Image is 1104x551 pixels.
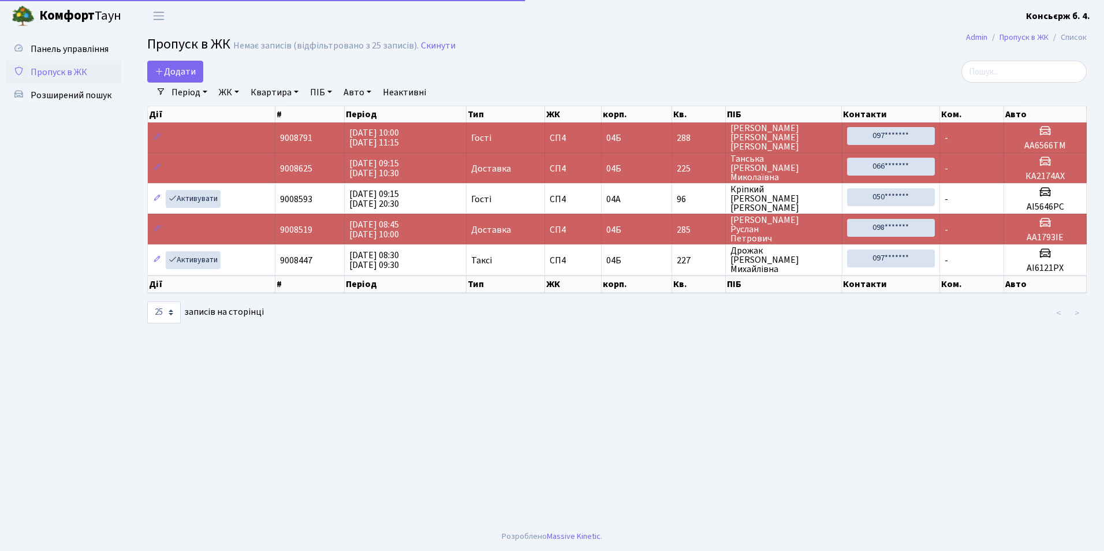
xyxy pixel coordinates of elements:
input: Пошук... [961,61,1087,83]
span: [DATE] 09:15 [DATE] 20:30 [349,188,399,210]
th: Авто [1004,106,1087,122]
span: - [945,132,948,144]
span: [DATE] 09:15 [DATE] 10:30 [349,157,399,180]
span: - [945,193,948,206]
a: ПІБ [305,83,337,102]
span: 04А [606,193,621,206]
span: [PERSON_NAME] Руслан Петрович [730,215,837,243]
a: Пропуск в ЖК [999,31,1049,43]
a: Неактивні [378,83,431,102]
th: Тип [467,275,545,293]
span: - [945,254,948,267]
span: 04Б [606,224,621,236]
li: Список [1049,31,1087,44]
span: 227 [677,256,721,265]
span: 285 [677,225,721,234]
span: - [945,224,948,236]
select: записів на сторінці [147,301,181,323]
span: Пропуск в ЖК [147,34,230,54]
span: [DATE] 10:00 [DATE] 11:15 [349,126,399,149]
span: Кріпкий [PERSON_NAME] [PERSON_NAME] [730,185,837,213]
span: Таун [39,6,121,26]
th: корп. [602,106,672,122]
a: Панель управління [6,38,121,61]
th: ПІБ [726,106,842,122]
div: Немає записів (відфільтровано з 25 записів). [233,40,419,51]
th: Тип [467,106,545,122]
span: 9008519 [280,224,312,236]
span: Розширений пошук [31,89,111,102]
span: 9008625 [280,162,312,175]
a: Активувати [166,190,221,208]
span: [DATE] 08:30 [DATE] 09:30 [349,249,399,271]
span: СП4 [550,256,596,265]
a: Період [167,83,212,102]
th: # [275,275,345,293]
th: Контакти [842,275,940,293]
span: Гості [471,133,491,143]
h5: КА2174АХ [1009,171,1081,182]
span: - [945,162,948,175]
h5: АІ5646РС [1009,202,1081,213]
th: Ком. [940,106,1004,122]
th: Дії [148,106,275,122]
h5: АА1793ІЕ [1009,232,1081,243]
span: 225 [677,164,721,173]
th: Авто [1004,275,1087,293]
button: Переключити навігацію [144,6,173,25]
span: СП4 [550,195,596,204]
h5: АІ6121РХ [1009,263,1081,274]
a: Admin [966,31,987,43]
span: [PERSON_NAME] [PERSON_NAME] [PERSON_NAME] [730,124,837,151]
span: 96 [677,195,721,204]
th: Ком. [940,275,1004,293]
nav: breadcrumb [949,25,1104,50]
a: Додати [147,61,203,83]
b: Комфорт [39,6,95,25]
span: 288 [677,133,721,143]
span: [DATE] 08:45 [DATE] 10:00 [349,218,399,241]
th: Період [345,275,467,293]
div: Розроблено . [502,530,602,543]
span: 9008447 [280,254,312,267]
img: logo.png [12,5,35,28]
b: Консьєрж б. 4. [1026,10,1090,23]
th: # [275,106,345,122]
span: 9008593 [280,193,312,206]
th: ПІБ [726,275,842,293]
span: Панель управління [31,43,109,55]
th: ЖК [545,106,602,122]
span: Гості [471,195,491,204]
h5: АА6566ТМ [1009,140,1081,151]
span: Таксі [471,256,492,265]
span: Дрожак [PERSON_NAME] Михайлівна [730,246,837,274]
th: Період [345,106,467,122]
a: Пропуск в ЖК [6,61,121,84]
th: Контакти [842,106,940,122]
a: Розширений пошук [6,84,121,107]
span: СП4 [550,133,596,143]
th: Кв. [672,106,726,122]
a: Скинути [421,40,456,51]
a: Квартира [246,83,303,102]
span: Доставка [471,164,511,173]
th: корп. [602,275,672,293]
span: 04Б [606,132,621,144]
th: Кв. [672,275,726,293]
a: ЖК [214,83,244,102]
a: Консьєрж б. 4. [1026,9,1090,23]
th: Дії [148,275,275,293]
span: Пропуск в ЖК [31,66,87,79]
label: записів на сторінці [147,301,264,323]
span: Танська [PERSON_NAME] Миколаївна [730,154,837,182]
span: Додати [155,65,196,78]
span: Доставка [471,225,511,234]
a: Авто [339,83,376,102]
span: СП4 [550,164,596,173]
a: Активувати [166,251,221,269]
span: 04Б [606,162,621,175]
span: 04Б [606,254,621,267]
span: СП4 [550,225,596,234]
a: Massive Kinetic [547,530,601,542]
th: ЖК [545,275,602,293]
